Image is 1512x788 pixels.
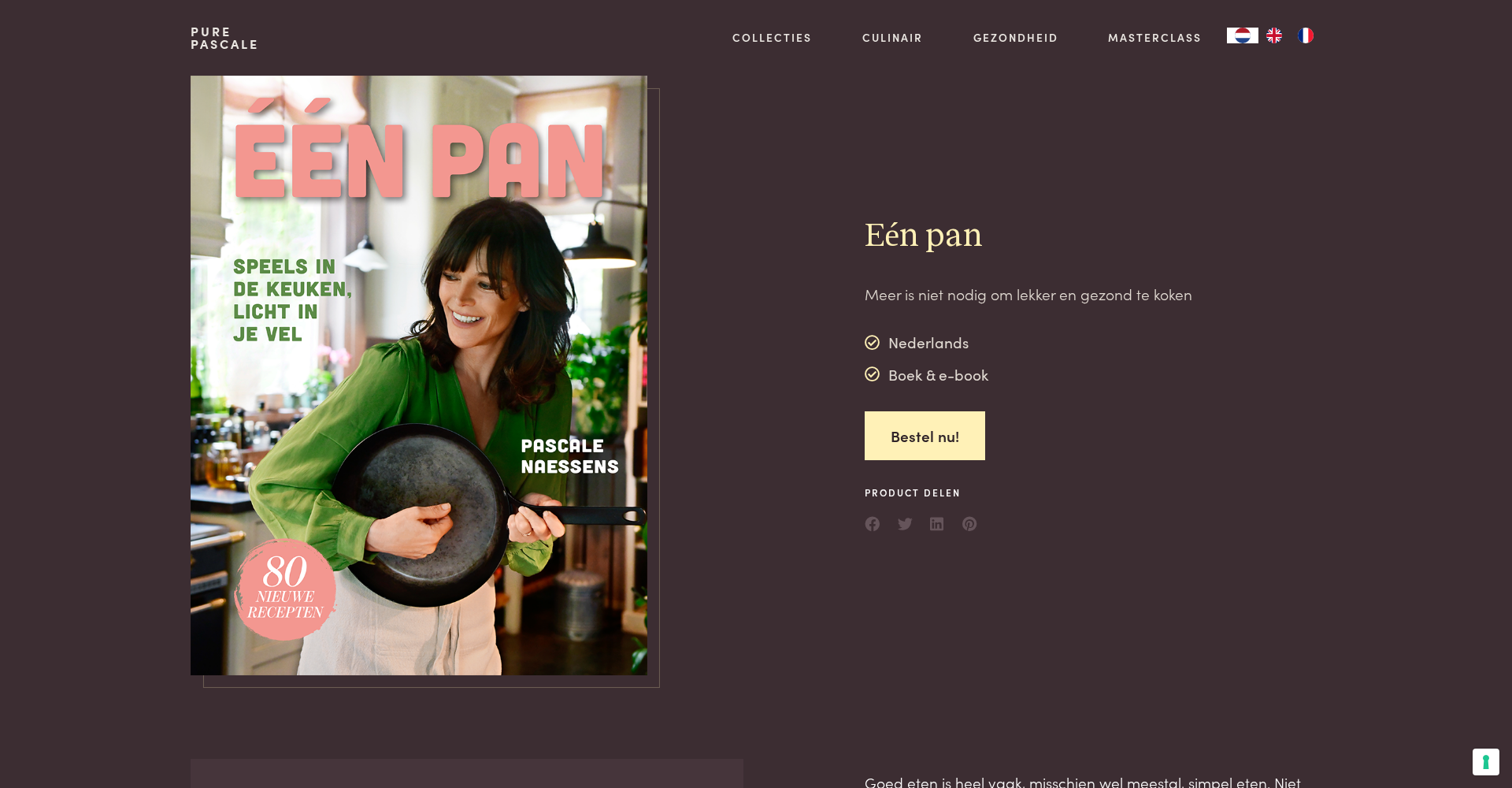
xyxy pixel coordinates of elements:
ul: Language list [1258,28,1321,43]
div: Language [1227,28,1258,43]
button: Uw voorkeuren voor toestemming voor trackingtechnologieën [1473,749,1499,775]
h2: Eén pan [865,216,1192,258]
a: Bestel nu! [865,411,985,461]
a: FR [1290,28,1321,43]
div: Nederlands [865,331,988,355]
a: Gezondheid [973,29,1058,46]
aside: Language selected: Nederlands [1227,28,1321,43]
a: Culinair [862,29,923,46]
a: NL [1227,28,1258,43]
p: Meer is niet nodig om lekker en gezond te koken [865,283,1192,306]
img: https://admin.purepascale.com/wp-content/uploads/2025/07/een-pan-voorbeeldcover.png [191,76,647,675]
div: Boek & e-book [865,362,988,386]
a: PurePascale [191,25,259,50]
span: Product delen [865,485,978,500]
a: EN [1258,28,1290,43]
a: Masterclass [1108,29,1202,46]
a: Collecties [732,29,812,46]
